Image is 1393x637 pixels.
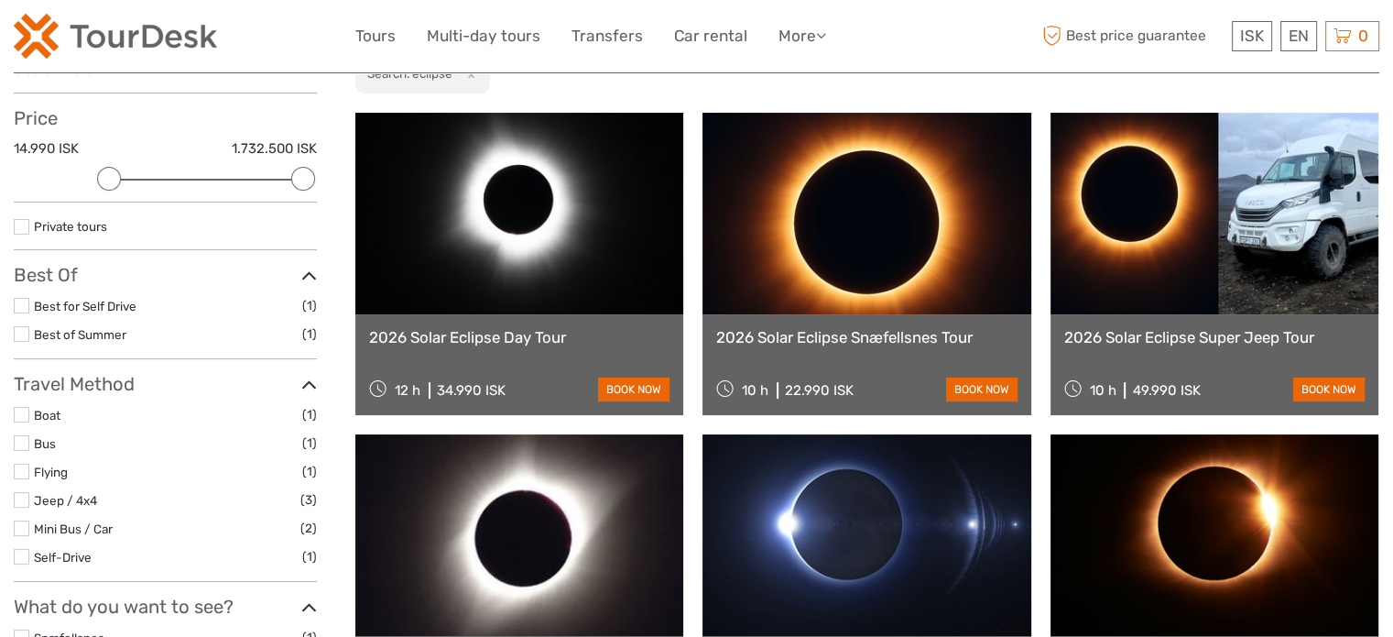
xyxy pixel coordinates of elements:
a: Transfers [571,23,643,49]
img: 120-15d4194f-c635-41b9-a512-a3cb382bfb57_logo_small.png [14,14,217,59]
a: Best of Summer [34,327,126,342]
p: We're away right now. Please check back later! [26,32,207,47]
span: 12 h [395,382,420,399]
a: Multi-day tours [427,23,540,49]
a: book now [598,378,669,401]
button: x [455,64,480,83]
span: (3) [300,489,317,511]
a: 2026 Solar Eclipse Super Jeep Tour [1064,328,1365,346]
span: (1) [302,546,317,567]
span: (1) [302,324,317,345]
a: book now [1293,378,1365,401]
span: 10 h [1089,382,1115,399]
a: Jeep / 4x4 [34,493,97,508]
a: Self-Drive [34,550,92,565]
a: Flying [34,465,68,479]
span: (1) [302,461,317,482]
span: (1) [302,433,317,454]
span: (1) [302,404,317,425]
a: More [778,23,826,49]
div: 49.990 ISK [1132,382,1200,399]
a: Car rental [674,23,747,49]
a: Bus [34,436,56,451]
span: 0 [1355,27,1371,45]
label: 1.732.500 ISK [232,139,317,159]
a: Boat [34,408,60,423]
div: EN [1280,21,1317,51]
a: Private tours [34,219,107,234]
a: Mini Bus / Car [34,522,113,536]
span: (2) [300,518,317,539]
div: 22.990 ISK [785,382,854,399]
span: ISK [1240,27,1264,45]
h3: Travel Method [14,373,317,395]
span: (1) [302,295,317,316]
h3: Price [14,107,317,129]
button: Open LiveChat chat widget [211,28,233,50]
h3: Best Of [14,264,317,286]
a: Tours [355,23,396,49]
a: Best for Self Drive [34,299,136,313]
a: book now [946,378,1018,401]
h2: Search: eclipse [367,66,452,81]
h3: What do you want to see? [14,596,317,618]
label: 14.990 ISK [14,139,79,159]
span: 10 h [742,382,768,399]
div: 34.990 ISK [437,382,506,399]
a: 2026 Solar Eclipse Snæfellsnes Tour [716,328,1017,346]
a: 2026 Solar Eclipse Day Tour [369,328,669,346]
span: Best price guarantee [1038,21,1227,51]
